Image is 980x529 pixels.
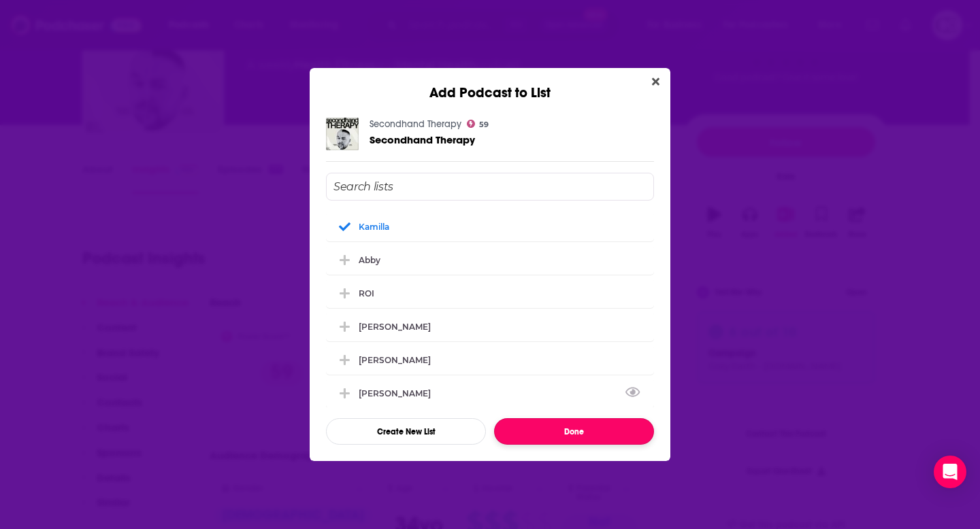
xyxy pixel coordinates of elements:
[359,255,380,265] div: Abby
[359,288,374,298] div: ROI
[479,122,489,128] span: 59
[494,418,654,445] button: Done
[326,345,654,375] div: Ashlyn
[370,118,461,130] a: Secondhand Therapy
[326,311,654,341] div: Logan
[647,73,665,90] button: Close
[326,173,654,445] div: Add Podcast To List
[359,355,431,365] div: [PERSON_NAME]
[310,68,670,101] div: Add Podcast to List
[431,396,439,397] button: View Link
[326,378,654,408] div: Braden
[359,322,431,332] div: [PERSON_NAME]
[370,134,475,146] a: Secondhand Therapy
[326,245,654,275] div: Abby
[359,388,439,398] div: [PERSON_NAME]
[467,120,489,128] a: 59
[326,118,359,150] img: Secondhand Therapy
[934,456,966,488] div: Open Intercom Messenger
[359,222,389,232] div: Kamilla
[326,278,654,308] div: ROI
[326,211,654,241] div: Kamilla
[326,418,486,445] button: Create New List
[370,133,475,146] span: Secondhand Therapy
[326,173,654,201] input: Search lists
